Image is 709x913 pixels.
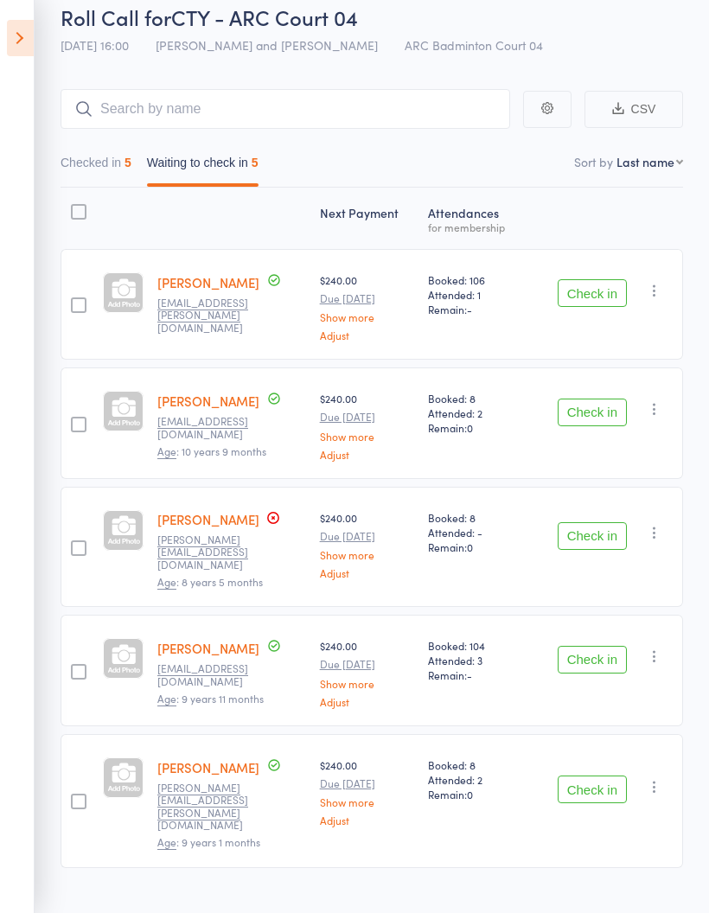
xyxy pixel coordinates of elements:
[156,36,378,54] span: [PERSON_NAME] and [PERSON_NAME]
[574,153,613,170] label: Sort by
[313,195,421,241] div: Next Payment
[320,510,414,578] div: $240.00
[428,772,521,787] span: Attended: 2
[61,147,131,187] button: Checked in5
[405,36,543,54] span: ARC Badminton Court 04
[428,757,521,772] span: Booked: 8
[467,420,473,435] span: 0
[61,3,171,31] span: Roll Call for
[467,302,472,316] span: -
[320,329,414,341] a: Adjust
[428,272,521,287] span: Booked: 106
[320,638,414,706] div: $240.00
[157,297,270,334] small: C.krishna.dhulipalla@gmail.com
[428,667,521,682] span: Remain:
[558,399,627,426] button: Check in
[320,678,414,689] a: Show more
[61,36,129,54] span: [DATE] 16:00
[320,549,414,560] a: Show more
[428,525,521,539] span: Attended: -
[125,156,131,169] div: 5
[157,533,270,571] small: gopesh.sahu@gmail.com
[428,787,521,801] span: Remain:
[428,510,521,525] span: Booked: 8
[320,530,414,542] small: Due [DATE]
[147,147,259,187] button: Waiting to check in5
[157,273,259,291] a: [PERSON_NAME]
[428,391,521,405] span: Booked: 8
[558,279,627,307] button: Check in
[320,272,414,341] div: $240.00
[157,415,270,440] small: Venkat18@hotmail.co.uk
[157,639,259,657] a: [PERSON_NAME]
[320,311,414,322] a: Show more
[171,3,358,31] span: CTY - ARC Court 04
[157,782,270,832] small: Priyadarshini.velmurugan@gmail.com
[428,653,521,667] span: Attended: 3
[157,444,266,459] span: : 10 years 9 months
[157,510,259,528] a: [PERSON_NAME]
[320,391,414,459] div: $240.00
[320,658,414,670] small: Due [DATE]
[320,431,414,442] a: Show more
[428,221,521,233] div: for membership
[320,796,414,808] a: Show more
[320,449,414,460] a: Adjust
[616,153,674,170] div: Last name
[558,646,627,674] button: Check in
[428,287,521,302] span: Attended: 1
[157,392,259,410] a: [PERSON_NAME]
[320,567,414,578] a: Adjust
[558,522,627,550] button: Check in
[320,696,414,707] a: Adjust
[320,814,414,826] a: Adjust
[428,405,521,420] span: Attended: 2
[467,539,473,554] span: 0
[157,758,259,776] a: [PERSON_NAME]
[428,420,521,435] span: Remain:
[61,89,510,129] input: Search by name
[157,691,264,706] span: : 9 years 11 months
[252,156,259,169] div: 5
[157,662,270,687] small: Shaik79@outlook.com
[320,411,414,423] small: Due [DATE]
[421,195,527,241] div: Atten­dances
[157,574,263,590] span: : 8 years 5 months
[584,91,683,128] button: CSV
[428,638,521,653] span: Booked: 104
[558,776,627,803] button: Check in
[428,302,521,316] span: Remain:
[428,539,521,554] span: Remain:
[320,757,414,826] div: $240.00
[467,787,473,801] span: 0
[320,292,414,304] small: Due [DATE]
[157,834,260,850] span: : 9 years 1 months
[320,777,414,789] small: Due [DATE]
[467,667,472,682] span: -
